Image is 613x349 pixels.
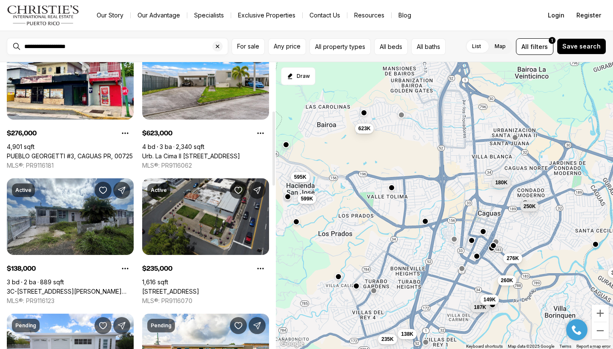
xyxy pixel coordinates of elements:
[484,296,496,303] span: 149K
[309,38,371,55] button: All property types
[562,43,601,50] span: Save search
[15,322,36,329] p: Pending
[7,288,134,295] a: 3C-21 Monaco St VILLA DEL REY, CAGUAS PR, 00725
[516,38,553,55] button: Allfilters1
[551,37,553,44] span: 1
[95,317,112,334] button: Save Property: Calle Magnolia URB CONDADO MODERNO DEV. #72
[7,152,133,160] a: PUEBLO GEORGETTI #3, CAGUAS PR, 00725
[520,201,539,212] button: 250K
[249,182,266,199] button: Share Property
[501,277,513,283] span: 260K
[252,125,269,142] button: Property options
[543,7,570,24] button: Login
[571,7,606,24] button: Register
[521,42,529,51] span: All
[303,9,347,21] button: Contact Us
[411,38,446,55] button: All baths
[378,334,397,344] button: 235K
[474,304,486,311] span: 187K
[548,12,564,19] span: Login
[355,123,374,133] button: 623K
[465,39,488,54] label: List
[232,38,265,55] button: For sale
[398,329,417,339] button: 138K
[131,9,187,21] a: Our Advantage
[252,260,269,277] button: Property options
[401,331,413,338] span: 138K
[249,317,266,334] button: Share Property
[298,193,317,203] button: 599K
[301,195,313,202] span: 599K
[142,288,199,295] a: 172 PINO AVE, CAGUAS PR, 00725
[291,172,310,182] button: 595K
[576,344,610,349] a: Report a map error
[15,187,32,194] p: Active
[117,125,134,142] button: Property options
[381,336,394,343] span: 235K
[230,317,247,334] button: Save Property: 23 URB VILLA BLANCA JADE ST
[151,322,172,329] p: Pending
[142,152,240,160] a: Urb. La Cima II CALLE SANTANDER SEGUNDA #674-A, CAGUAS PR, 00725
[524,203,536,210] span: 250K
[498,275,517,285] button: 260K
[281,67,315,85] button: Start drawing
[187,9,231,21] a: Specialists
[576,12,601,19] span: Register
[347,9,391,21] a: Resources
[374,38,408,55] button: All beds
[503,253,522,263] button: 276K
[231,9,302,21] a: Exclusive Properties
[237,43,259,50] span: For sale
[151,187,167,194] p: Active
[230,182,247,199] button: Save Property: 172 PINO AVE
[268,38,306,55] button: Any price
[592,305,609,322] button: Zoom in
[557,38,606,54] button: Save search
[507,255,519,262] span: 276K
[488,39,513,54] label: Map
[392,9,418,21] a: Blog
[113,317,130,334] button: Share Property
[470,302,490,312] button: 187K
[508,344,554,349] span: Map data ©2025 Google
[274,43,301,50] span: Any price
[7,5,80,26] img: logo
[495,179,507,186] span: 180K
[212,38,228,54] button: Clear search input
[90,9,130,21] a: Our Story
[592,322,609,339] button: Zoom out
[492,177,511,188] button: 180K
[480,295,499,305] button: 149K
[113,182,130,199] button: Share Property
[559,344,571,349] a: Terms (opens in new tab)
[530,42,548,51] span: filters
[294,173,306,180] span: 595K
[95,182,112,199] button: Save Property: 3C-21 Monaco St VILLA DEL REY
[358,125,371,132] span: 623K
[117,260,134,277] button: Property options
